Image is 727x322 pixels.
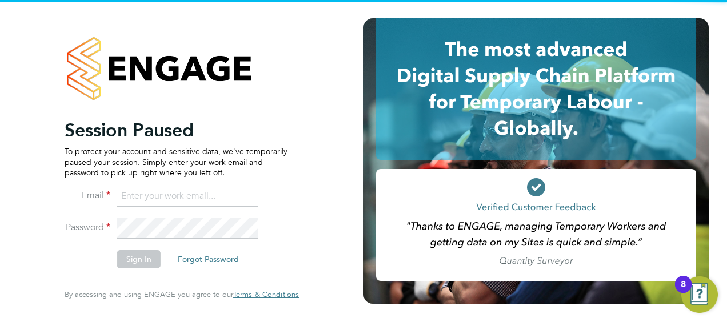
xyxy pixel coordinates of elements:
[681,284,686,299] div: 8
[169,250,248,268] button: Forgot Password
[117,186,258,207] input: Enter your work email...
[65,289,299,299] span: By accessing and using ENGAGE you agree to our
[681,276,718,313] button: Open Resource Center, 8 new notifications
[65,190,110,202] label: Email
[233,290,299,299] a: Terms & Conditions
[65,222,110,234] label: Password
[117,250,161,268] button: Sign In
[65,146,287,178] p: To protect your account and sensitive data, we've temporarily paused your session. Simply enter y...
[65,119,287,142] h2: Session Paused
